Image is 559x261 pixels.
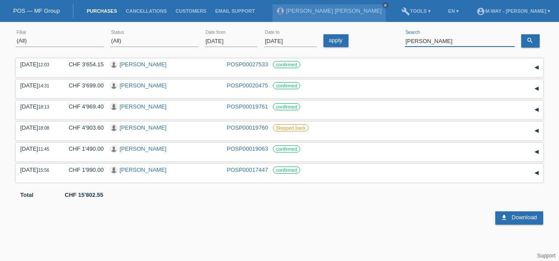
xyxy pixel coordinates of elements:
a: [PERSON_NAME] [120,82,167,89]
i: search [526,37,534,44]
span: 18:13 [38,105,49,109]
i: close [383,3,388,7]
span: 15:56 [38,168,49,173]
div: expand/collapse [530,103,543,116]
label: confirmed [273,167,300,174]
div: CHF 1'990.00 [62,167,104,173]
i: download [501,214,508,221]
a: Customers [171,8,211,14]
a: Support [537,253,555,259]
a: POS — MF Group [13,7,60,14]
a: [PERSON_NAME] [120,103,167,110]
a: download Download [495,211,543,225]
a: POSP00019761 [227,103,268,110]
a: [PERSON_NAME] [120,145,167,152]
label: confirmed [273,61,300,68]
a: [PERSON_NAME] [120,61,167,68]
a: POSP00020475 [227,82,268,89]
div: CHF 1'490.00 [62,145,104,152]
b: CHF 15'802.55 [65,192,103,198]
div: [DATE] [20,61,55,68]
div: CHF 4'969.40 [62,103,104,110]
a: POSP00017447 [227,167,268,173]
span: 14:31 [38,83,49,88]
div: [DATE] [20,103,55,110]
div: expand/collapse [530,145,543,159]
span: Download [512,214,537,221]
a: POSP00019760 [227,124,268,131]
div: expand/collapse [530,82,543,95]
a: [PERSON_NAME] [120,167,167,173]
div: CHF 4'903.60 [62,124,104,131]
span: 18:08 [38,126,49,130]
div: [DATE] [20,124,55,131]
div: expand/collapse [530,124,543,138]
b: Total [20,192,33,198]
i: account_circle [476,7,485,16]
label: confirmed [273,82,300,89]
a: account_circlem-way - [PERSON_NAME] ▾ [472,8,555,14]
a: EN ▾ [444,8,463,14]
a: Purchases [82,8,121,14]
div: CHF 3'699.00 [62,82,104,89]
a: [PERSON_NAME] [120,124,167,131]
div: CHF 3'654.15 [62,61,104,68]
a: POSP00027533 [227,61,268,68]
a: buildTools ▾ [397,8,435,14]
label: Stepped back [273,124,309,131]
a: apply [323,34,348,47]
div: expand/collapse [530,61,543,74]
span: 11:45 [38,147,49,152]
a: [PERSON_NAME] [PERSON_NAME] [286,7,381,14]
a: search [521,34,540,47]
a: POSP00019063 [227,145,268,152]
div: [DATE] [20,145,55,152]
a: close [382,2,388,8]
a: Email Support [211,8,259,14]
div: [DATE] [20,82,55,89]
div: expand/collapse [530,167,543,180]
a: Cancellations [121,8,171,14]
label: confirmed [273,145,300,152]
span: 12:03 [38,62,49,67]
label: confirmed [273,103,300,110]
i: build [401,7,410,16]
div: [DATE] [20,167,55,173]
